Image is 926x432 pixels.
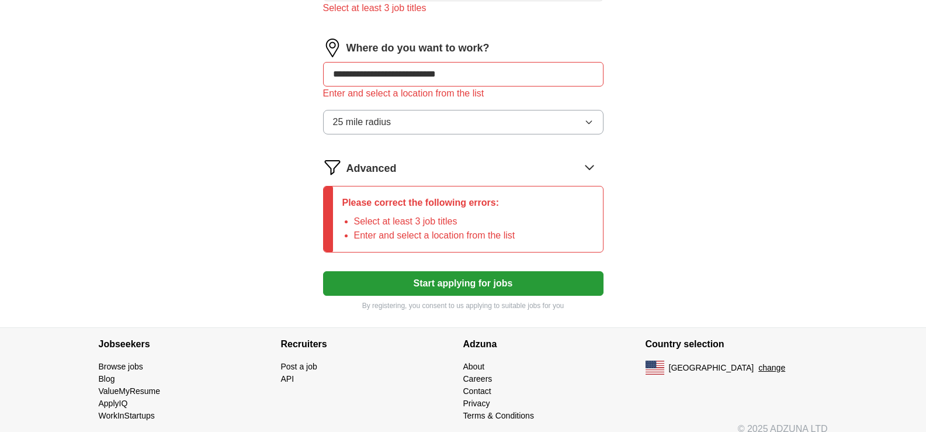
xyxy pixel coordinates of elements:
[463,362,485,371] a: About
[346,161,397,177] span: Advanced
[342,196,515,210] p: Please correct the following errors:
[463,386,491,396] a: Contact
[463,411,534,420] a: Terms & Conditions
[463,399,490,408] a: Privacy
[323,271,604,296] button: Start applying for jobs
[323,110,604,134] button: 25 mile radius
[323,158,342,177] img: filter
[669,362,754,374] span: [GEOGRAPHIC_DATA]
[99,374,115,383] a: Blog
[646,328,828,361] h4: Country selection
[99,362,143,371] a: Browse jobs
[354,229,515,243] li: Enter and select a location from the list
[323,39,342,57] img: location.png
[99,411,155,420] a: WorkInStartups
[99,399,128,408] a: ApplyIQ
[281,374,294,383] a: API
[323,300,604,311] p: By registering, you consent to us applying to suitable jobs for you
[354,215,515,229] li: Select at least 3 job titles
[333,115,391,129] span: 25 mile radius
[758,362,785,374] button: change
[646,361,664,375] img: US flag
[99,386,161,396] a: ValueMyResume
[281,362,317,371] a: Post a job
[463,374,493,383] a: Careers
[323,87,604,101] div: Enter and select a location from the list
[346,40,490,56] label: Where do you want to work?
[323,1,604,15] div: Select at least 3 job titles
